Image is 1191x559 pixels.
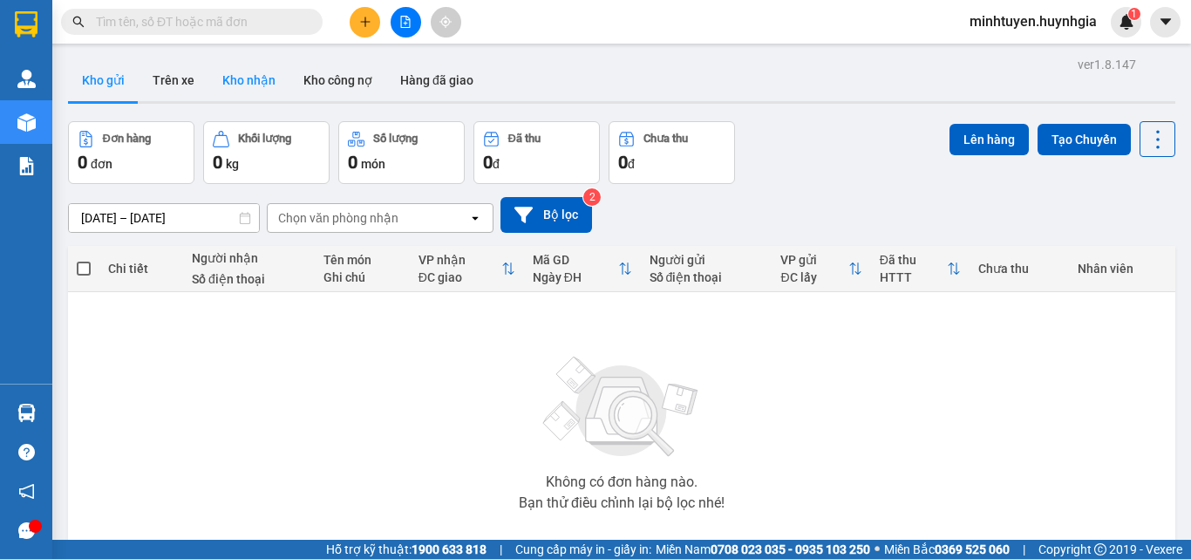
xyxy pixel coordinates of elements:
[78,152,87,173] span: 0
[203,121,330,184] button: Khối lượng0kg
[17,113,36,132] img: warehouse-icon
[1131,8,1137,20] span: 1
[192,272,306,286] div: Số điện thoại
[515,540,651,559] span: Cung cấp máy in - giấy in:
[978,262,1059,276] div: Chưa thu
[500,197,592,233] button: Bộ lọc
[208,59,289,101] button: Kho nhận
[1078,262,1167,276] div: Nhân viên
[628,157,635,171] span: đ
[493,157,500,171] span: đ
[884,540,1010,559] span: Miền Bắc
[546,475,698,489] div: Không có đơn hàng nào.
[508,133,541,145] div: Đã thu
[391,7,421,37] button: file-add
[410,246,524,292] th: Toggle SortBy
[91,157,112,171] span: đơn
[238,133,291,145] div: Khối lượng
[323,253,401,267] div: Tên món
[880,253,948,267] div: Đã thu
[18,444,35,460] span: question-circle
[17,70,36,88] img: warehouse-icon
[431,7,461,37] button: aim
[583,188,601,206] sup: 2
[956,10,1111,32] span: minhtuyen.huynhgia
[108,262,174,276] div: Chi tiết
[338,121,465,184] button: Số lượng0món
[419,253,501,267] div: VP nhận
[1150,7,1181,37] button: caret-down
[17,404,36,422] img: warehouse-icon
[373,133,418,145] div: Số lượng
[326,540,487,559] span: Hỗ trợ kỹ thuật:
[656,540,870,559] span: Miền Nam
[139,59,208,101] button: Trên xe
[519,496,725,510] div: Bạn thử điều chỉnh lại bộ lọc nhé!
[618,152,628,173] span: 0
[468,211,482,225] svg: open
[1038,124,1131,155] button: Tạo Chuyến
[711,542,870,556] strong: 0708 023 035 - 0935 103 250
[875,546,880,553] span: ⚪️
[1128,8,1140,20] sup: 1
[1023,540,1025,559] span: |
[1094,543,1106,556] span: copyright
[68,59,139,101] button: Kho gửi
[213,152,222,173] span: 0
[650,270,764,284] div: Số điện thoại
[348,152,357,173] span: 0
[103,133,151,145] div: Đơn hàng
[412,542,487,556] strong: 1900 633 818
[96,12,302,31] input: Tìm tên, số ĐT hoặc mã đơn
[533,253,618,267] div: Mã GD
[278,209,398,227] div: Chọn văn phòng nhận
[72,16,85,28] span: search
[880,270,948,284] div: HTTT
[15,11,37,37] img: logo-vxr
[473,121,600,184] button: Đã thu0đ
[17,157,36,175] img: solution-icon
[1119,14,1134,30] img: icon-new-feature
[69,204,259,232] input: Select a date range.
[192,251,306,265] div: Người nhận
[419,270,501,284] div: ĐC giao
[18,522,35,539] span: message
[533,270,618,284] div: Ngày ĐH
[226,157,239,171] span: kg
[1078,55,1136,74] div: ver 1.8.147
[386,59,487,101] button: Hàng đã giao
[483,152,493,173] span: 0
[772,246,870,292] th: Toggle SortBy
[643,133,688,145] div: Chưa thu
[18,483,35,500] span: notification
[68,121,194,184] button: Đơn hàng0đơn
[524,246,641,292] th: Toggle SortBy
[289,59,386,101] button: Kho công nợ
[780,270,847,284] div: ĐC lấy
[399,16,412,28] span: file-add
[1158,14,1174,30] span: caret-down
[350,7,380,37] button: plus
[609,121,735,184] button: Chưa thu0đ
[780,253,847,267] div: VP gửi
[439,16,452,28] span: aim
[949,124,1029,155] button: Lên hàng
[500,540,502,559] span: |
[359,16,371,28] span: plus
[534,346,709,468] img: svg+xml;base64,PHN2ZyBjbGFzcz0ibGlzdC1wbHVnX19zdmciIHhtbG5zPSJodHRwOi8vd3d3LnczLm9yZy8yMDAwL3N2Zy...
[323,270,401,284] div: Ghi chú
[935,542,1010,556] strong: 0369 525 060
[650,253,764,267] div: Người gửi
[361,157,385,171] span: món
[871,246,970,292] th: Toggle SortBy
